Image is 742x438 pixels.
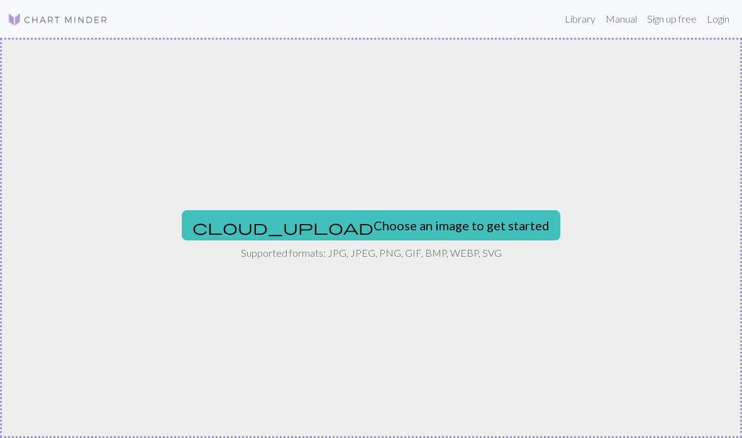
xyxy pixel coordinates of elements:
[241,245,502,261] p: Supported formats: JPG, JPEG, PNG, GIF, BMP, WEBP, SVG
[8,12,108,27] img: Logo
[182,210,560,240] button: Choose an image to get started
[642,6,702,31] a: Sign up free
[192,218,374,236] span: cloud_upload
[702,6,734,31] a: Login
[560,6,601,31] a: Library
[601,6,642,31] a: Manual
